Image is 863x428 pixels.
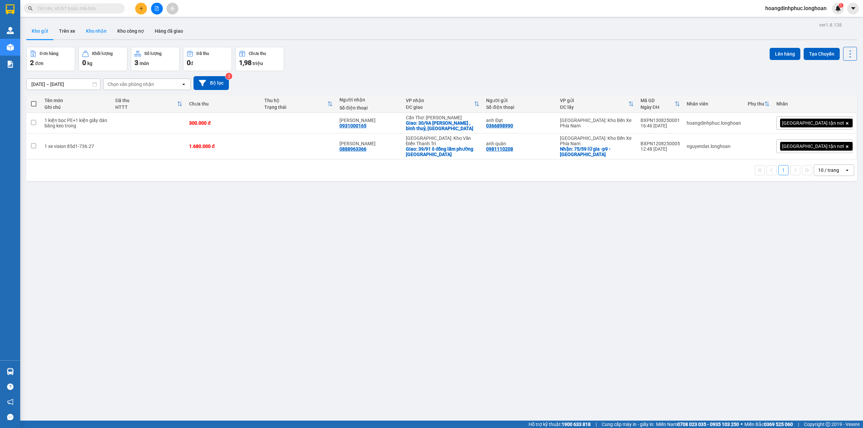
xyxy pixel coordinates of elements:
span: caret-down [850,5,856,11]
span: hoangdinhphuc.longhoan [760,4,832,12]
div: 1 kiện bọc PE+1 kiện giấy dán băng keo trong [44,118,109,128]
div: [GEOGRAPHIC_DATA]: Kho Bến Xe Phía Nam [560,118,634,128]
div: anh Đạt [486,118,553,123]
div: Đơn hàng [40,51,58,56]
button: Kho gửi [26,23,54,39]
span: đ [190,61,193,66]
div: Nhãn [776,101,853,106]
div: 1.680.000 đ [189,144,258,149]
button: caret-down [847,3,859,14]
button: Đã thu0đ [183,47,232,71]
div: Số điện thoại [339,105,399,111]
div: [GEOGRAPHIC_DATA]: Kho Bến Xe Phía Nam [560,135,634,146]
th: Toggle SortBy [557,95,637,113]
span: Miền Nam [656,421,739,428]
button: file-add [151,3,163,14]
span: aim [170,6,175,11]
img: warehouse-icon [7,368,14,375]
img: warehouse-icon [7,44,14,51]
span: đơn [35,61,43,66]
div: BXPN1308250001 [641,118,680,123]
div: hoangdinhphuc.longhoan [687,120,741,126]
input: Tìm tên, số ĐT hoặc mã đơn [37,5,117,12]
div: Chưa thu [249,51,266,56]
button: Kho nhận [81,23,112,39]
div: Thu hộ [264,98,327,103]
span: triệu [252,61,263,66]
span: 1 [840,3,842,8]
div: Đã thu [197,51,209,56]
div: VP nhận [406,98,474,103]
div: Mã GD [641,98,675,103]
div: 0931000165 [339,123,366,128]
div: 10 / trang [818,167,839,174]
div: Nhân viên [687,101,741,106]
div: ĐC giao [406,104,474,110]
span: kg [87,61,92,66]
span: Hỗ trợ kỹ thuật: [529,421,591,428]
span: món [140,61,149,66]
div: ĐC lấy [560,104,628,110]
span: message [7,414,13,420]
th: Toggle SortBy [744,95,773,113]
button: 1 [778,165,788,175]
span: Miền Bắc [744,421,793,428]
div: Phụ thu [748,101,764,106]
div: ver 1.8.138 [819,21,842,29]
div: Nhận: 75/59 lữ gia -p9 - đà lạt [560,146,634,157]
div: 1 xe vision 85d1-736.27 [44,144,109,149]
button: Số lượng3món [131,47,180,71]
div: 16:46 [DATE] [641,123,680,128]
div: 300.000 đ [189,120,258,126]
div: Tên món [44,98,109,103]
div: 0981110208 [486,146,513,152]
span: 2 [30,59,34,67]
img: logo-vxr [6,4,14,14]
button: Đơn hàng2đơn [26,47,75,71]
button: Trên xe [54,23,81,39]
button: Kho công nợ [112,23,149,39]
button: plus [135,3,147,14]
div: Số điện thoại [486,104,553,110]
svg: open [844,167,850,173]
svg: open [181,82,186,87]
div: Giao: 39/91 ô đồng lầm phường đống đa hn [406,146,480,157]
th: Toggle SortBy [112,95,186,113]
th: Toggle SortBy [637,95,683,113]
span: search [28,6,33,11]
span: notification [7,399,13,405]
button: Chưa thu1,98 triệu [235,47,284,71]
th: Toggle SortBy [261,95,336,113]
div: Chưa thu [189,101,258,106]
button: Tạo Chuyến [804,48,840,60]
span: 1,98 [239,59,251,67]
img: warehouse-icon [7,27,14,34]
span: 0 [187,59,190,67]
sup: 1 [839,3,843,8]
div: Chọn văn phòng nhận [108,81,154,88]
div: 0888963366 [339,146,366,152]
span: 3 [135,59,138,67]
button: Khối lượng0kg [79,47,127,71]
img: solution-icon [7,61,14,68]
span: 0 [82,59,86,67]
div: [GEOGRAPHIC_DATA]: Kho Văn Điển Thanh Trì [406,135,480,146]
span: copyright [826,422,830,427]
input: Select a date range. [27,79,100,90]
button: Lên hàng [770,48,800,60]
span: file-add [154,6,159,11]
span: ⚪️ [741,423,743,426]
span: | [596,421,597,428]
span: question-circle [7,384,13,390]
button: Bộ lọc [194,76,229,90]
div: 12:48 [DATE] [641,146,680,152]
div: Giao: 30/9A Lê hồng Phong , bình thuỷ, cần thơ [406,120,480,131]
div: Trạng thái [264,104,327,110]
div: Người nhận [339,97,399,102]
strong: 1900 633 818 [562,422,591,427]
strong: 0369 525 060 [764,422,793,427]
div: HTTT [115,104,177,110]
div: Ghi chú [44,104,109,110]
div: Người gửi [486,98,553,103]
span: plus [139,6,144,11]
